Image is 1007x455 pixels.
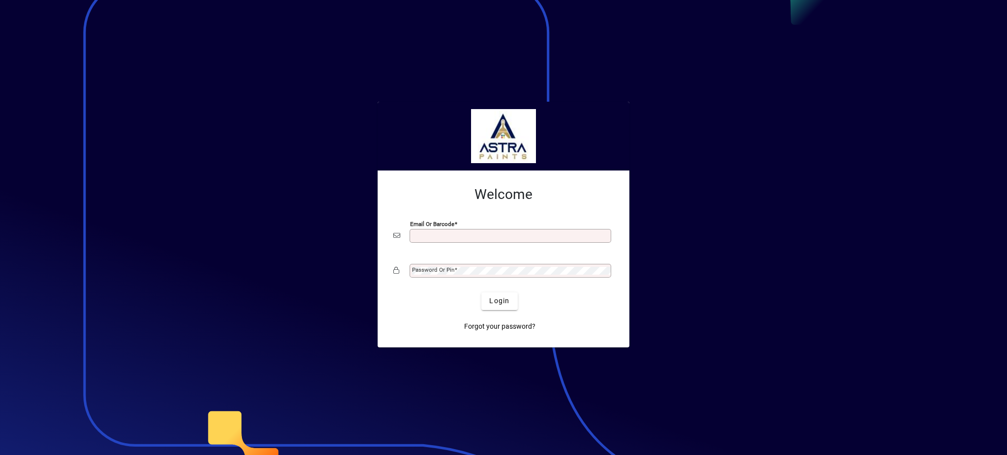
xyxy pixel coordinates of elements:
[410,220,454,227] mat-label: Email or Barcode
[393,186,614,203] h2: Welcome
[481,292,517,310] button: Login
[464,321,535,332] span: Forgot your password?
[489,296,509,306] span: Login
[460,318,539,336] a: Forgot your password?
[412,266,454,273] mat-label: Password or Pin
